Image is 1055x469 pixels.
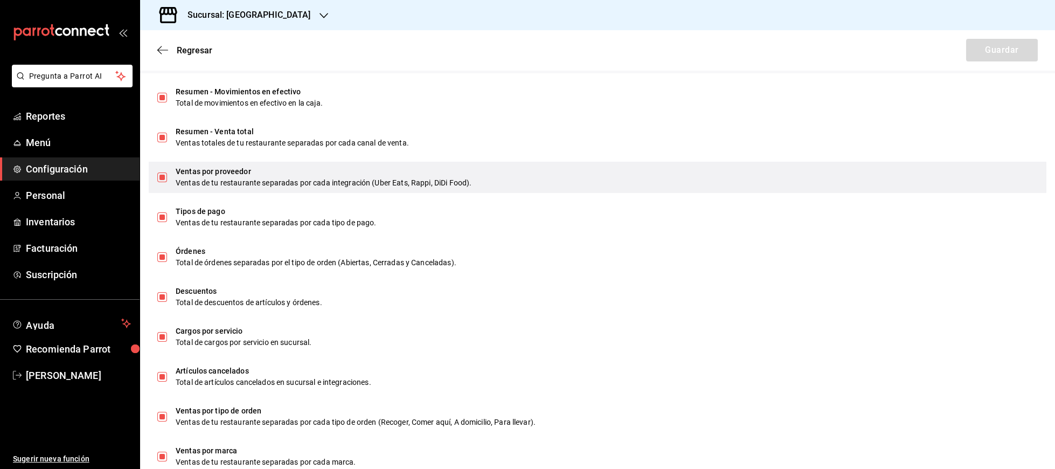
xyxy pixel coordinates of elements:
span: Menú [26,135,131,150]
div: Total de movimientos en efectivo en la caja. [176,98,1038,109]
div: Total de descuentos de artículos y órdenes. [176,297,1038,308]
button: Pregunta a Parrot AI [12,65,133,87]
div: Ventas por tipo de orden [176,405,1038,417]
div: Ventas de tu restaurante separadas por cada marca. [176,457,1038,468]
span: Regresar [177,45,212,56]
div: Total de artículos cancelados en sucursal e integraciones. [176,377,1038,388]
div: Ventas por proveedor [176,166,1038,177]
div: Resumen - Movimientos en efectivo [176,86,1038,98]
span: Sugerir nueva función [13,453,131,465]
div: Total de órdenes separadas por el tipo de orden (Abiertas, Cerradas y Canceladas). [176,257,1038,268]
span: Ayuda [26,317,117,330]
span: [PERSON_NAME] [26,368,131,383]
span: Pregunta a Parrot AI [29,71,116,82]
div: Ventas totales de tu restaurante separadas por cada canal de venta. [176,137,1038,149]
div: Ventas de tu restaurante separadas por cada tipo de pago. [176,217,1038,229]
span: Facturación [26,241,131,256]
div: Total de cargos por servicio en sucursal. [176,337,1038,348]
div: Cargos por servicio [176,326,1038,337]
span: Recomienda Parrot [26,342,131,356]
button: Regresar [157,45,212,56]
div: Resumen - Venta total [176,126,1038,137]
a: Pregunta a Parrot AI [8,78,133,89]
span: Configuración [26,162,131,176]
button: open_drawer_menu [119,28,127,37]
div: Ventas por marca [176,445,1038,457]
span: Inventarios [26,215,131,229]
span: Reportes [26,109,131,123]
div: Ventas de tu restaurante separadas por cada integración (Uber Eats, Rappi, DiDi Food). [176,177,1038,189]
span: Personal [26,188,131,203]
div: Artículos cancelados [176,365,1038,377]
span: Suscripción [26,267,131,282]
div: Tipos de pago [176,206,1038,217]
div: Órdenes [176,246,1038,257]
h3: Sucursal: [GEOGRAPHIC_DATA] [179,9,311,22]
div: Ventas de tu restaurante separadas por cada tipo de orden (Recoger, Comer aquí, A domicilio, Para... [176,417,1038,428]
div: Descuentos [176,286,1038,297]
